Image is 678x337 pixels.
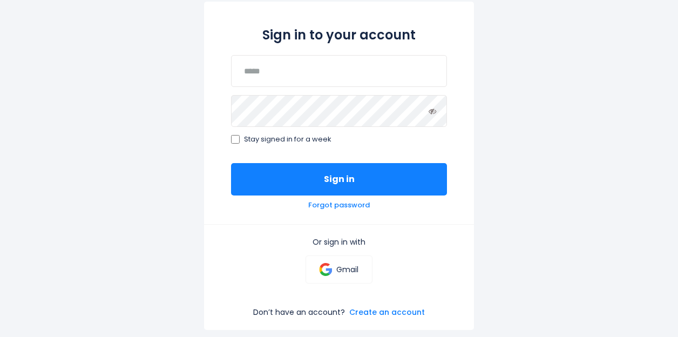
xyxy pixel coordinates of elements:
[306,255,372,284] a: Gmail
[244,135,331,144] span: Stay signed in for a week
[231,163,447,196] button: Sign in
[308,201,370,210] a: Forgot password
[349,307,425,317] a: Create an account
[336,265,358,274] p: Gmail
[231,25,447,44] h2: Sign in to your account
[231,237,447,247] p: Or sign in with
[231,135,240,144] input: Stay signed in for a week
[253,307,345,317] p: Don’t have an account?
